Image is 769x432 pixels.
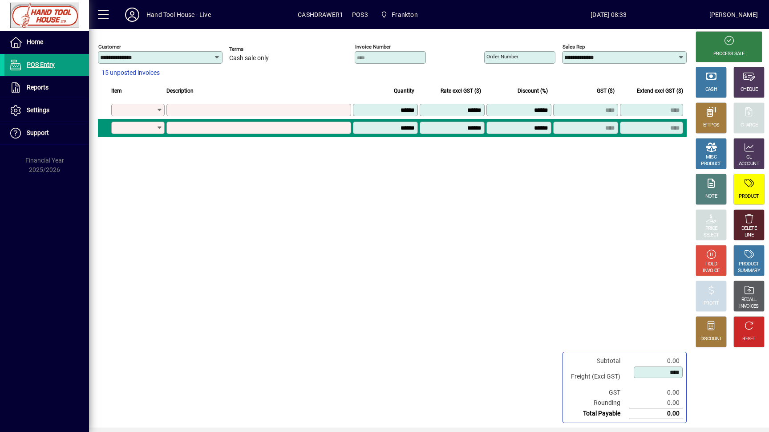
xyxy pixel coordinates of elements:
span: CASHDRAWER1 [298,8,343,22]
td: Subtotal [567,356,629,366]
span: GST ($) [597,86,615,96]
button: 15 unposted invoices [98,65,163,81]
span: Discount (%) [518,86,548,96]
mat-label: Order number [486,53,518,60]
a: Settings [4,99,89,122]
span: 15 unposted invoices [101,68,160,77]
span: Item [111,86,122,96]
span: POS Entry [27,61,55,68]
div: PROCESS SALE [713,51,745,57]
td: 0.00 [629,356,683,366]
div: DELETE [741,225,757,232]
a: Support [4,122,89,144]
span: Cash sale only [229,55,269,62]
span: POS3 [352,8,368,22]
div: Hand Tool House - Live [146,8,211,22]
span: Reports [27,84,49,91]
div: [PERSON_NAME] [709,8,758,22]
span: Frankton [377,7,421,23]
div: MISC [706,154,716,161]
div: SUMMARY [738,268,760,274]
td: Freight (Excl GST) [567,366,629,387]
div: CHARGE [741,122,758,129]
span: Settings [27,106,49,114]
mat-label: Customer [98,44,121,50]
span: [DATE] 08:33 [508,8,709,22]
span: Home [27,38,43,45]
a: Reports [4,77,89,99]
div: SELECT [704,232,719,239]
div: PRODUCT [739,193,759,200]
span: Frankton [392,8,417,22]
span: Quantity [394,86,414,96]
div: DISCOUNT [700,336,722,342]
div: CHEQUE [741,86,757,93]
button: Profile [118,7,146,23]
mat-label: Sales rep [563,44,585,50]
a: Home [4,31,89,53]
div: CASH [705,86,717,93]
div: GL [746,154,752,161]
span: Terms [229,46,283,52]
span: Extend excl GST ($) [637,86,683,96]
div: ACCOUNT [739,161,759,167]
div: RESET [742,336,756,342]
mat-label: Invoice number [355,44,391,50]
td: 0.00 [629,398,683,408]
span: Description [166,86,194,96]
div: PRODUCT [701,161,721,167]
td: GST [567,387,629,398]
div: LINE [745,232,753,239]
div: PROFIT [704,300,719,307]
div: INVOICE [703,268,719,274]
td: Rounding [567,398,629,408]
td: 0.00 [629,387,683,398]
div: NOTE [705,193,717,200]
div: PRODUCT [739,261,759,268]
div: INVOICES [739,303,758,310]
td: 0.00 [629,408,683,419]
div: PRICE [705,225,717,232]
span: Support [27,129,49,136]
div: EFTPOS [703,122,720,129]
div: HOLD [705,261,717,268]
div: RECALL [741,297,757,303]
span: Rate excl GST ($) [441,86,481,96]
td: Total Payable [567,408,629,419]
